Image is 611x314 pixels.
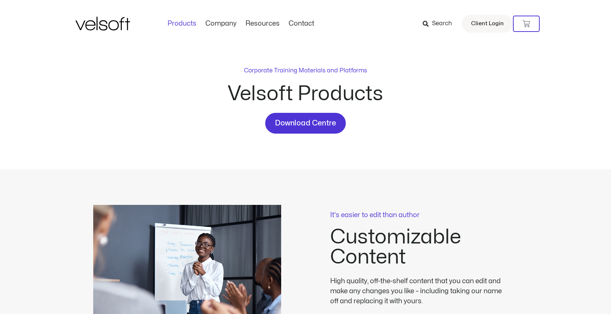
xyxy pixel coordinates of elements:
[201,20,241,28] a: CompanyMenu Toggle
[462,15,513,33] a: Client Login
[275,117,336,129] span: Download Centre
[75,17,130,30] img: Velsoft Training Materials
[244,66,367,75] p: Corporate Training Materials and Platforms
[284,20,319,28] a: ContactMenu Toggle
[265,113,346,134] a: Download Centre
[330,212,518,219] p: It's easier to edit than author
[423,17,457,30] a: Search
[172,84,439,104] h2: Velsoft Products
[163,20,319,28] nav: Menu
[432,19,452,29] span: Search
[241,20,284,28] a: ResourcesMenu Toggle
[330,276,508,306] div: High quality, off-the-shelf content that you can edit and make any changes you like – including t...
[163,20,201,28] a: ProductsMenu Toggle
[330,227,518,267] h2: Customizable Content
[471,19,504,29] span: Client Login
